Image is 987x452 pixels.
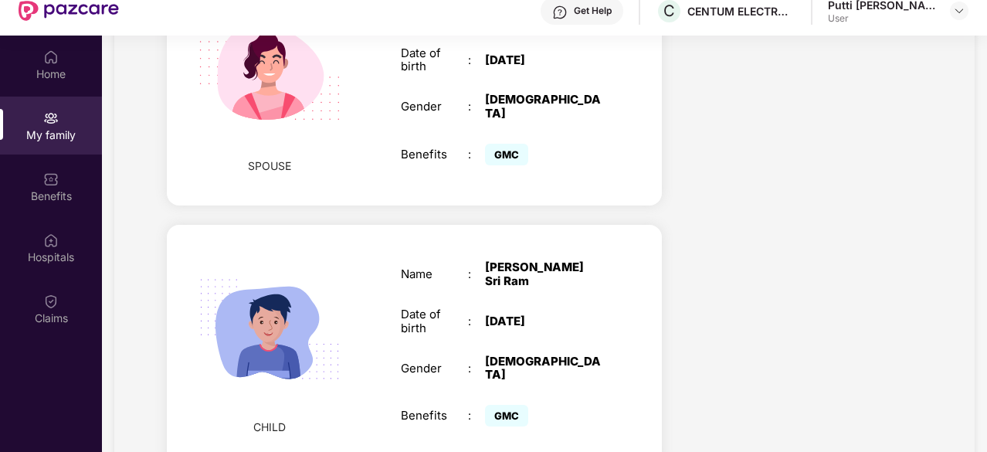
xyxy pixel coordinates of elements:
[401,362,468,376] div: Gender
[468,100,485,114] div: :
[43,294,59,309] img: svg+xml;base64,PHN2ZyBpZD0iQ2xhaW0iIHhtbG5zPSJodHRwOi8vd3d3LnczLm9yZy8yMDAwL3N2ZyIgd2lkdGg9IjIwIi...
[19,1,119,21] img: New Pazcare Logo
[468,148,485,161] div: :
[574,5,612,17] div: Get Help
[485,144,528,165] span: GMC
[401,267,468,281] div: Name
[43,233,59,248] img: svg+xml;base64,PHN2ZyBpZD0iSG9zcGl0YWxzIiB4bWxucz0iaHR0cDovL3d3dy53My5vcmcvMjAwMC9zdmciIHdpZHRoPS...
[468,53,485,67] div: :
[401,100,468,114] div: Gender
[485,405,528,427] span: GMC
[485,53,602,67] div: [DATE]
[953,5,965,17] img: svg+xml;base64,PHN2ZyBpZD0iRHJvcGRvd24tMzJ4MzIiIHhtbG5zPSJodHRwOi8vd3d3LnczLm9yZy8yMDAwL3N2ZyIgd2...
[485,355,602,382] div: [DEMOGRAPHIC_DATA]
[253,419,286,436] span: CHILD
[468,362,485,376] div: :
[180,240,358,419] img: svg+xml;base64,PHN2ZyB4bWxucz0iaHR0cDovL3d3dy53My5vcmcvMjAwMC9zdmciIHdpZHRoPSIyMjQiIGhlaWdodD0iMT...
[828,12,936,25] div: User
[552,5,568,20] img: svg+xml;base64,PHN2ZyBpZD0iSGVscC0zMngzMiIgeG1sbnM9Imh0dHA6Ly93d3cudzMub3JnLzIwMDAvc3ZnIiB3aWR0aD...
[468,314,485,328] div: :
[401,308,468,335] div: Date of birth
[485,93,602,121] div: [DEMOGRAPHIC_DATA]
[468,267,485,281] div: :
[43,110,59,126] img: svg+xml;base64,PHN2ZyB3aWR0aD0iMjAiIGhlaWdodD0iMjAiIHZpZXdCb3g9IjAgMCAyMCAyMCIgZmlsbD0ibm9uZSIgeG...
[43,172,59,187] img: svg+xml;base64,PHN2ZyBpZD0iQmVuZWZpdHMiIHhtbG5zPSJodHRwOi8vd3d3LnczLm9yZy8yMDAwL3N2ZyIgd2lkdGg9Ij...
[401,46,468,74] div: Date of birth
[401,409,468,423] div: Benefits
[485,314,602,328] div: [DATE]
[401,148,468,161] div: Benefits
[485,260,602,288] div: [PERSON_NAME] Sri Ram
[663,2,675,20] span: C
[248,158,291,175] span: SPOUSE
[468,409,485,423] div: :
[687,4,795,19] div: CENTUM ELECTRONICS LIMITED
[43,49,59,65] img: svg+xml;base64,PHN2ZyBpZD0iSG9tZSIgeG1sbnM9Imh0dHA6Ly93d3cudzMub3JnLzIwMDAvc3ZnIiB3aWR0aD0iMjAiIG...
